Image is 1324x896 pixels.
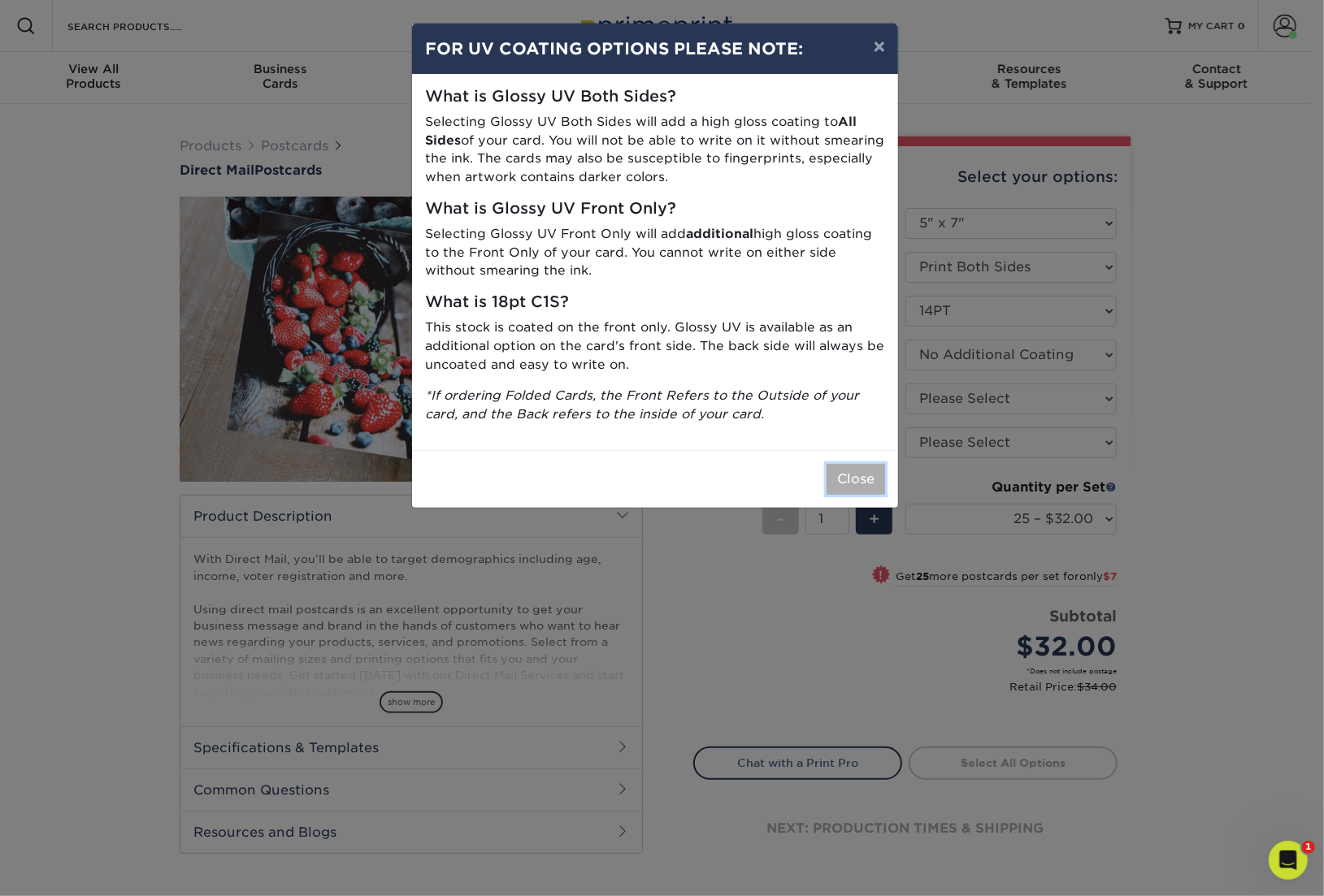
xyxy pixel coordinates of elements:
iframe: Intercom live chat [1269,841,1308,880]
p: This stock is coated on the front only. Glossy UV is available as an additional option on the car... [425,318,885,374]
strong: All Sides [425,114,857,148]
h5: What is 18pt C1S? [425,293,885,312]
p: Selecting Glossy UV Both Sides will add a high gloss coating to of your card. You will not be abl... [425,113,885,187]
h5: What is Glossy UV Front Only? [425,200,885,219]
span: 1 [1302,841,1315,854]
button: Close [827,464,885,495]
strong: additional [686,226,753,241]
p: Selecting Glossy UV Front Only will add high gloss coating to the Front Only of your card. You ca... [425,225,885,280]
button: × [861,24,898,69]
h5: What is Glossy UV Both Sides? [425,88,885,106]
h4: FOR UV COATING OPTIONS PLEASE NOTE: [425,37,885,61]
i: *If ordering Folded Cards, the Front Refers to the Outside of your card, and the Back refers to t... [425,387,859,422]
